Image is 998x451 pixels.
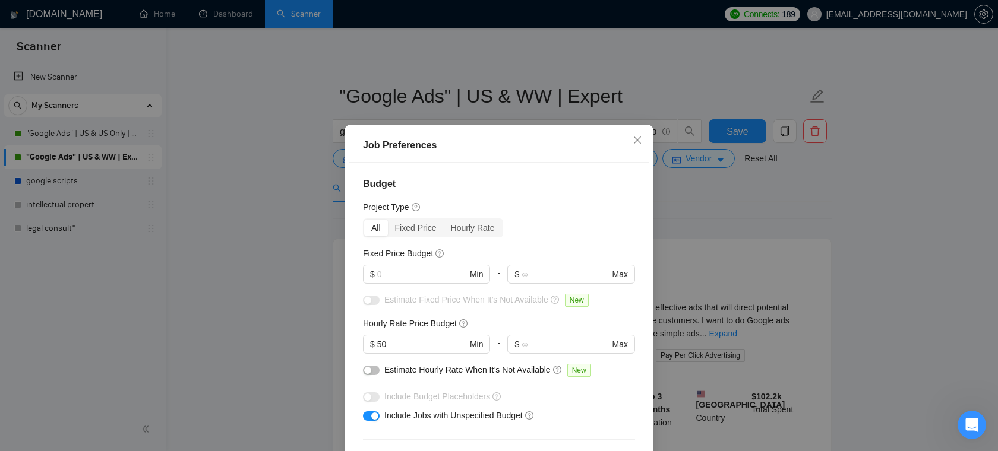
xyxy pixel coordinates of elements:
span: $ [370,268,375,281]
h5: Fixed Price Budget [363,247,433,260]
span: $ [370,338,375,351]
span: Min [470,338,484,351]
div: - [490,265,507,293]
span: Min [470,268,484,281]
span: close [633,135,642,145]
h5: Project Type [363,201,409,214]
span: question-circle [412,202,421,211]
span: Max [612,268,628,281]
span: New [567,364,591,377]
input: ∞ [522,268,609,281]
div: - [490,335,507,363]
input: ∞ [522,338,609,351]
span: $ [514,268,519,281]
span: $ [514,338,519,351]
span: Max [612,338,628,351]
input: 0 [377,268,468,281]
div: Job Preferences [363,138,635,153]
span: question-circle [551,294,560,304]
button: Close [621,125,653,157]
span: Estimate Fixed Price When It’s Not Available [384,295,548,304]
span: question-circle [553,364,563,374]
div: All [364,220,388,236]
span: question-circle [525,410,535,420]
span: Include Budget Placeholders [384,392,490,401]
h4: Budget [363,177,635,191]
span: Estimate Hourly Rate When It’s Not Available [384,365,551,374]
div: Hourly Rate [444,220,502,236]
span: question-circle [459,318,469,328]
iframe: Intercom live chat [958,411,986,439]
span: Include Jobs with Unspecified Budget [384,411,523,420]
input: 0 [377,338,468,351]
span: question-circle [492,391,502,401]
span: question-circle [435,248,445,258]
div: Fixed Price [388,220,444,236]
span: New [565,294,589,307]
h5: Hourly Rate Price Budget [363,317,457,330]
